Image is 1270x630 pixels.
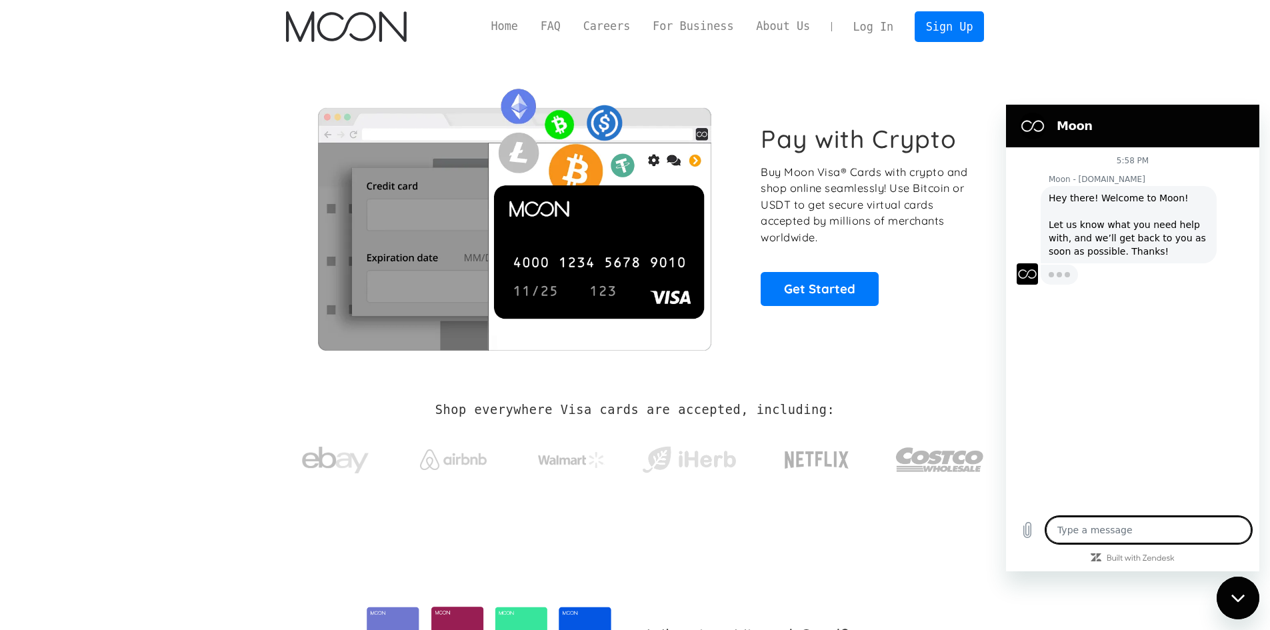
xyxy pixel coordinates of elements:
a: FAQ [529,18,572,35]
iframe: Messaging window [1006,105,1259,571]
p: Buy Moon Visa® Cards with crypto and shop online seamlessly! Use Bitcoin or USDT to get secure vi... [761,164,969,246]
a: Walmart [521,439,621,475]
a: ebay [286,426,385,488]
a: home [286,11,407,42]
img: Walmart [538,452,605,468]
h1: Pay with Crypto [761,124,957,154]
img: iHerb [639,443,739,477]
a: Get Started [761,272,879,305]
h2: Shop everywhere Visa cards are accepted, including: [435,403,835,417]
img: Moon Cards let you spend your crypto anywhere Visa is accepted. [286,79,743,350]
img: Costco [895,435,985,485]
a: Costco [895,421,985,491]
img: Airbnb [420,449,487,470]
a: iHerb [639,429,739,484]
img: Moon Logo [286,11,407,42]
a: Log In [842,12,905,41]
a: About Us [745,18,821,35]
iframe: Button to launch messaging window, conversation in progress [1217,577,1259,619]
a: Sign Up [915,11,984,41]
img: ebay [302,439,369,481]
img: Netflix [783,443,850,477]
a: Netflix [757,430,877,483]
a: Home [480,18,529,35]
a: Careers [572,18,641,35]
a: Airbnb [403,436,503,477]
a: For Business [641,18,745,35]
